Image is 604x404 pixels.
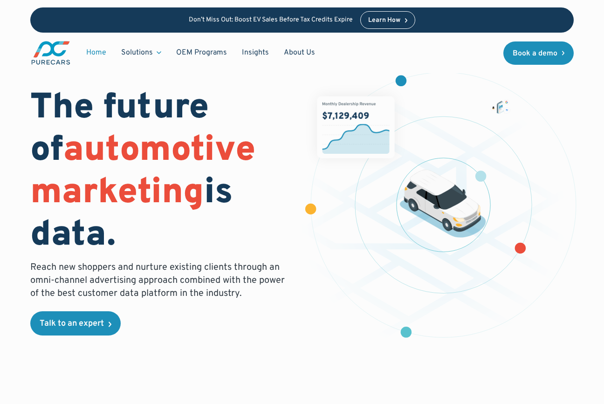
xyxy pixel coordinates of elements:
a: Book a demo [503,41,574,65]
img: ads on social media and advertising partners [490,99,510,114]
div: Solutions [114,44,169,62]
a: About Us [276,44,323,62]
img: illustration of a vehicle [400,170,486,238]
a: Talk to an expert [30,311,121,336]
img: chart showing monthly dealership revenue of $7m [317,96,394,158]
a: Home [79,44,114,62]
p: Don’t Miss Out: Boost EV Sales Before Tax Credits Expire [189,16,353,24]
div: Talk to an expert [40,320,104,328]
span: automotive marketing [30,129,255,216]
div: Learn How [368,17,400,24]
div: Solutions [121,48,153,58]
div: Book a demo [513,50,557,57]
a: Learn How [360,11,416,29]
img: purecars logo [30,40,71,66]
h1: The future of is data. [30,88,291,258]
p: Reach new shoppers and nurture existing clients through an omni-channel advertising approach comb... [30,261,291,300]
a: OEM Programs [169,44,234,62]
a: Insights [234,44,276,62]
a: main [30,40,71,66]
